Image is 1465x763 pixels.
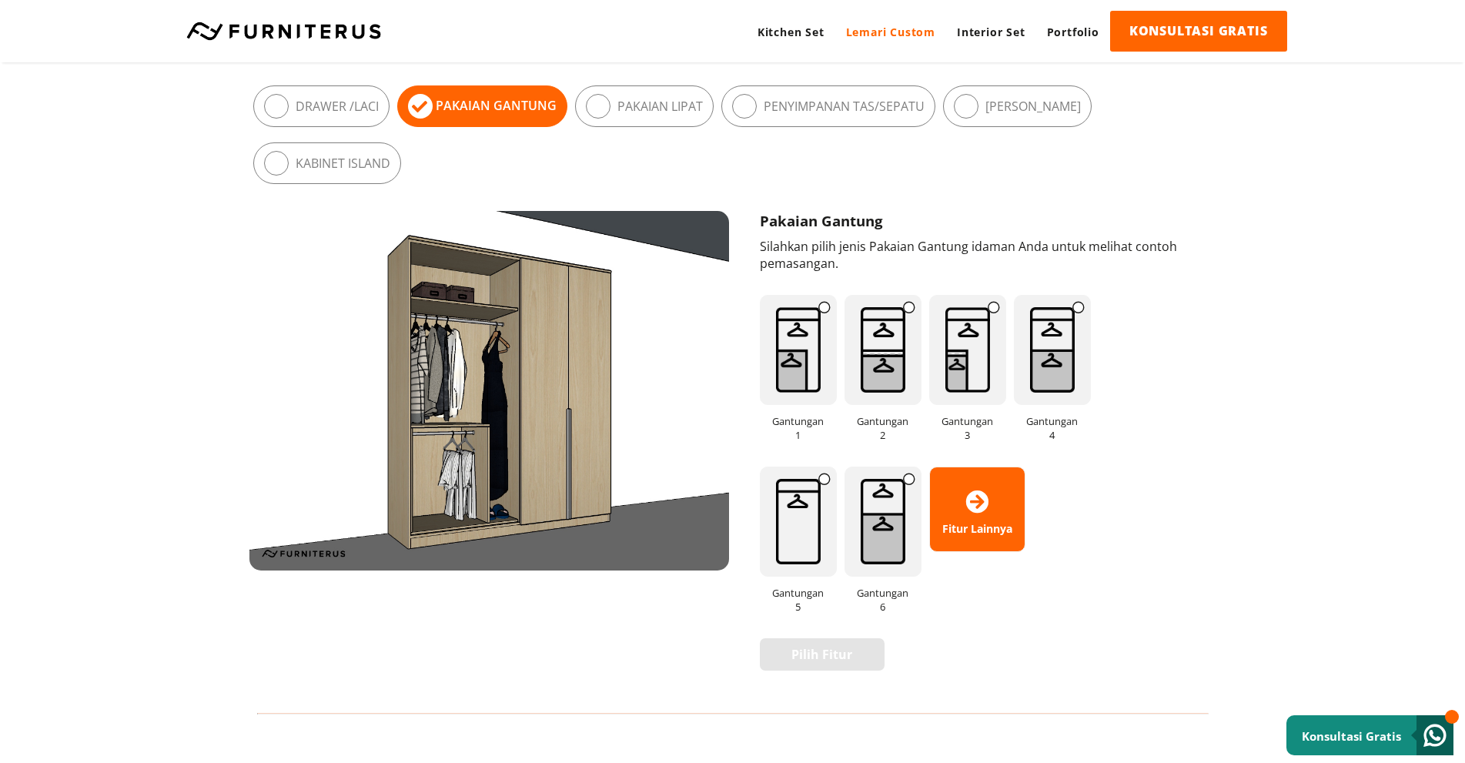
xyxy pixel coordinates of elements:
small: Konsultasi Gratis [1302,728,1401,744]
img: 03.png [929,295,1006,405]
span: Gantungan 6 [845,577,921,623]
img: 04.png [1014,295,1091,405]
h3: Pakaian Gantung [760,211,1178,230]
a: Interior Set [946,11,1036,53]
label: Penyimpanan Tas/Sepatu [764,98,925,115]
span: Gantungan 1 [760,405,837,451]
span: Gantungan 3 [929,405,1006,451]
label: Pakaian Lipat [617,98,703,115]
img: 06.png [845,467,921,577]
label: [PERSON_NAME] [985,98,1081,115]
span: Gantungan 2 [845,405,921,451]
img: 05.png [760,467,837,577]
p: Silahkan pilih jenis Pakaian Gantung idaman Anda untuk melihat contoh pemasangan. [760,238,1178,272]
label: Pakaian Gantung [436,97,557,114]
label: Drawer / Laci [296,98,379,115]
span: Gantungan 4 [1014,405,1091,451]
a: Lemari Custom [835,11,946,53]
a: Konsultasi Gratis [1286,715,1453,755]
img: 02.png [845,295,921,405]
a: Portfolio [1036,11,1110,53]
label: Kabinet Island [296,155,390,172]
span: Fitur Lainnya [930,483,1025,536]
span: Gantungan 5 [760,577,837,623]
a: KONSULTASI GRATIS [1110,11,1287,52]
a: Kitchen Set [747,11,835,53]
img: 01.png [760,295,837,405]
